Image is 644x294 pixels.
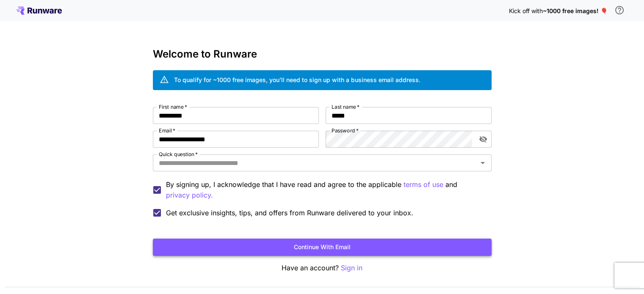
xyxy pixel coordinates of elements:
button: Continue with email [153,239,492,256]
button: By signing up, I acknowledge that I have read and agree to the applicable and privacy policy. [404,179,443,190]
p: By signing up, I acknowledge that I have read and agree to the applicable and [166,179,485,201]
p: privacy policy. [166,190,213,201]
button: toggle password visibility [475,132,491,147]
div: To qualify for ~1000 free images, you’ll need to sign up with a business email address. [174,75,420,84]
span: ~1000 free images! 🎈 [543,7,608,14]
p: Have an account? [153,263,492,273]
p: terms of use [404,179,443,190]
label: Last name [332,103,359,110]
span: Kick off with [509,7,543,14]
label: First name [159,103,187,110]
button: Sign in [341,263,362,273]
button: By signing up, I acknowledge that I have read and agree to the applicable terms of use and [166,190,213,201]
h3: Welcome to Runware [153,48,492,60]
label: Quick question [159,151,198,158]
label: Password [332,127,359,134]
button: Open [477,157,489,169]
span: Get exclusive insights, tips, and offers from Runware delivered to your inbox. [166,208,413,218]
button: In order to qualify for free credit, you need to sign up with a business email address and click ... [611,2,628,19]
label: Email [159,127,175,134]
